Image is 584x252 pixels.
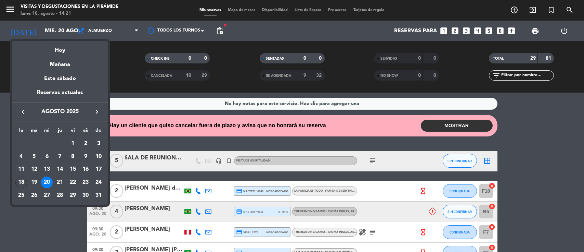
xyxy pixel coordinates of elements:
[28,164,40,176] div: 12
[92,189,105,202] td: 31 de agosto de 2025
[92,163,105,176] td: 17 de agosto de 2025
[15,150,28,163] td: 4 de agosto de 2025
[28,127,41,137] th: martes
[93,108,101,116] i: keyboard_arrow_right
[54,177,66,188] div: 21
[28,189,41,202] td: 26 de agosto de 2025
[66,150,79,163] td: 8 de agosto de 2025
[40,163,53,176] td: 13 de agosto de 2025
[15,163,28,176] td: 11 de agosto de 2025
[28,151,40,163] div: 5
[80,190,91,201] div: 30
[79,137,92,150] td: 2 de agosto de 2025
[12,55,108,69] div: Mañana
[79,150,92,163] td: 9 de agosto de 2025
[28,176,41,189] td: 19 de agosto de 2025
[28,163,41,176] td: 12 de agosto de 2025
[40,127,53,137] th: miércoles
[91,107,103,116] button: keyboard_arrow_right
[67,151,79,163] div: 8
[92,137,105,150] td: 3 de agosto de 2025
[66,176,79,189] td: 22 de agosto de 2025
[80,151,91,163] div: 9
[29,107,91,116] span: agosto 2025
[66,137,79,150] td: 1 de agosto de 2025
[67,190,79,201] div: 29
[15,189,28,202] td: 25 de agosto de 2025
[66,189,79,202] td: 29 de agosto de 2025
[15,176,28,189] td: 18 de agosto de 2025
[93,177,104,188] div: 24
[54,164,66,176] div: 14
[79,127,92,137] th: sábado
[17,107,29,116] button: keyboard_arrow_left
[40,176,53,189] td: 20 de agosto de 2025
[15,137,66,150] td: AGO.
[67,177,79,188] div: 22
[12,88,108,102] div: Reservas actuales
[40,150,53,163] td: 6 de agosto de 2025
[93,164,104,176] div: 17
[67,164,79,176] div: 15
[15,164,27,176] div: 11
[15,190,27,201] div: 25
[53,150,66,163] td: 7 de agosto de 2025
[54,151,66,163] div: 7
[93,151,104,163] div: 10
[41,177,53,188] div: 20
[12,69,108,88] div: Este sábado
[41,190,53,201] div: 27
[79,189,92,202] td: 30 de agosto de 2025
[80,138,91,149] div: 2
[53,163,66,176] td: 14 de agosto de 2025
[67,138,79,149] div: 1
[53,176,66,189] td: 21 de agosto de 2025
[19,108,27,116] i: keyboard_arrow_left
[92,127,105,137] th: domingo
[15,127,28,137] th: lunes
[80,164,91,176] div: 16
[79,176,92,189] td: 23 de agosto de 2025
[12,41,108,55] div: Hoy
[15,151,27,163] div: 4
[66,127,79,137] th: viernes
[53,189,66,202] td: 28 de agosto de 2025
[28,190,40,201] div: 26
[80,177,91,188] div: 23
[15,177,27,188] div: 18
[28,150,41,163] td: 5 de agosto de 2025
[93,190,104,201] div: 31
[41,164,53,176] div: 13
[92,176,105,189] td: 24 de agosto de 2025
[66,163,79,176] td: 15 de agosto de 2025
[92,150,105,163] td: 10 de agosto de 2025
[28,177,40,188] div: 19
[54,190,66,201] div: 28
[79,163,92,176] td: 16 de agosto de 2025
[41,151,53,163] div: 6
[93,138,104,149] div: 3
[40,189,53,202] td: 27 de agosto de 2025
[53,127,66,137] th: jueves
